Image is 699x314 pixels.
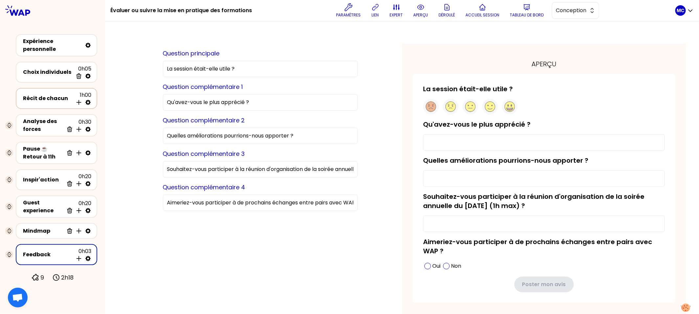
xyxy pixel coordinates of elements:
label: Question complémentaire 1 [163,83,243,91]
div: 0h05 [73,65,91,79]
p: MC [677,7,685,14]
div: Analyse des forces [23,117,64,133]
p: 2h18 [61,273,74,282]
div: 0h20 [64,199,91,214]
label: Qu'avez-vous le plus apprécié ? [423,120,530,129]
div: Ouvrir le chat [8,288,28,307]
p: Non [451,262,461,270]
button: Poster mon avis [514,277,574,292]
label: Question complémentaire 4 [163,183,245,191]
div: 0h20 [64,173,91,187]
div: Expérience personnelle [23,37,82,53]
div: Mindmap [23,227,64,235]
div: Guest experience [23,199,64,215]
label: Question complémentaire 3 [163,150,245,158]
button: Paramètres [334,1,364,20]
label: La session était-elle utile ? [423,84,513,94]
span: Conception [556,7,586,14]
p: aperçu [414,12,428,18]
div: Récit de chacun [23,94,73,102]
p: expert [390,12,403,18]
input: La formation était utile ? [163,61,358,77]
label: Question complémentaire 2 [163,116,245,124]
label: Question principale [163,49,220,57]
input: Souhaitez-vous reconduire l'expérience WAP ? [163,195,358,211]
p: Tableau de bord [510,12,544,18]
button: Conception [552,2,599,19]
button: MC [675,5,694,16]
button: Déroulé [436,1,458,20]
div: Inspir'action [23,176,64,184]
button: Accueil session [463,1,502,20]
div: 1h00 [73,91,91,106]
button: Tableau de bord [507,1,547,20]
div: 0h30 [64,118,91,133]
label: Aimeriez-vous participer à de prochains échanges entre pairs avec WAP ? [423,237,652,256]
div: Pause ☕️ Retour à 11h [23,145,64,161]
div: aperçu [413,59,675,69]
label: Quelles améliorations pourrions-nous apporter ? [423,156,588,165]
p: 9 [41,273,44,282]
button: aperçu [411,1,431,20]
label: Souhaitez-vous participer à la réunion d'organisation de la soirée annuelle du [DATE] (1h max) ? [423,192,644,210]
p: Oui [432,262,440,270]
div: Feedback [23,251,73,259]
div: Choix individuels [23,68,73,76]
p: Déroulé [439,12,455,18]
div: 0h03 [73,247,91,262]
p: Accueil session [466,12,500,18]
p: Paramètres [336,12,361,18]
p: lien [372,12,379,18]
button: lien [369,1,382,20]
button: expert [387,1,406,20]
